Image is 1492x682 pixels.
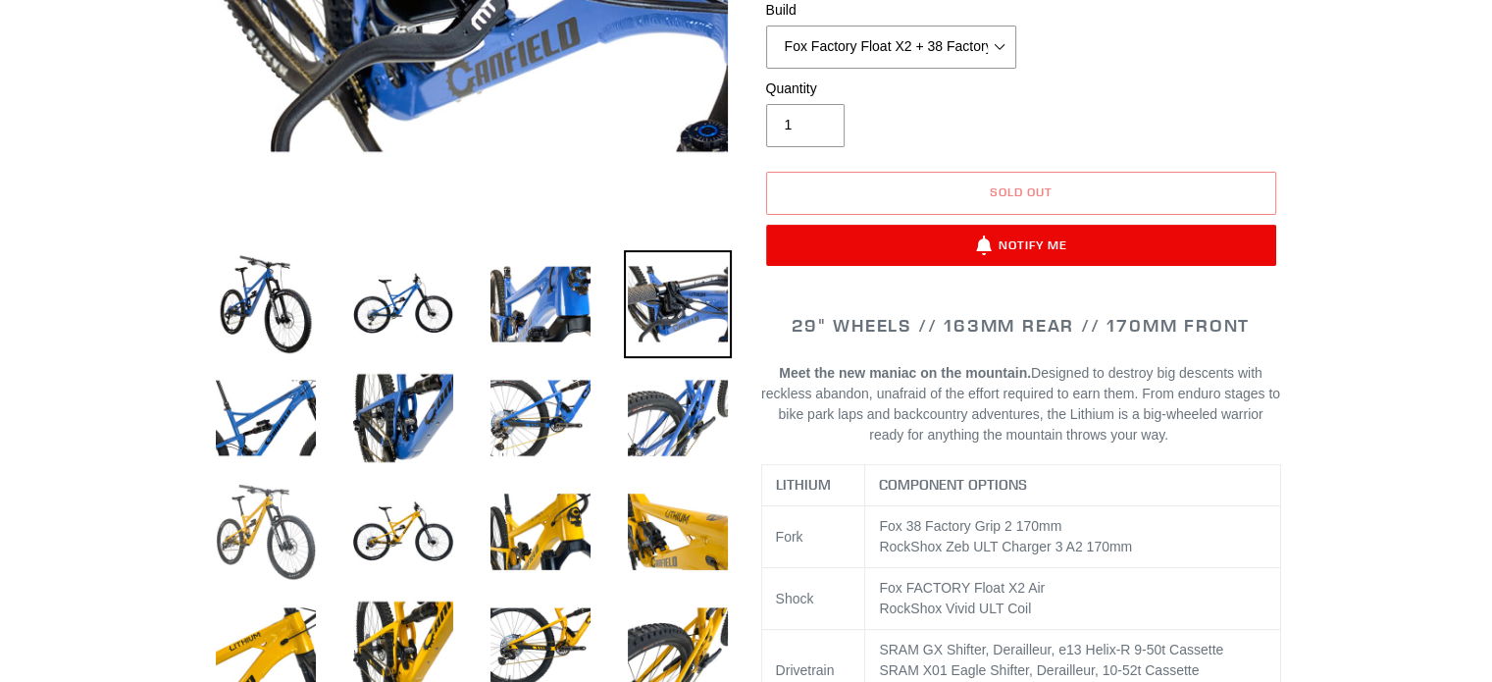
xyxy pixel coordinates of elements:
[761,568,865,630] td: Shock
[487,478,594,586] img: Load image into Gallery viewer, LITHIUM - Complete Bike
[212,250,320,358] img: Load image into Gallery viewer, LITHIUM - Complete Bike
[349,250,457,358] img: Load image into Gallery viewer, LITHIUM - Complete Bike
[778,386,1280,443] span: From enduro stages to bike park laps and backcountry adventures, the Lithium is a big-wheeled war...
[1164,427,1168,443] span: .
[624,364,732,472] img: Load image into Gallery viewer, LITHIUM - Complete Bike
[766,225,1276,266] button: Notify Me
[487,250,594,358] img: Load image into Gallery viewer, LITHIUM - Complete Bike
[487,364,594,472] img: Load image into Gallery viewer, LITHIUM - Complete Bike
[865,506,1280,568] td: RockShox mm
[779,365,1031,381] b: Meet the new maniac on the mountain.
[946,539,1109,554] span: Zeb ULT Charger 3 A2 170
[766,172,1276,215] button: Sold out
[766,79,1016,99] label: Quantity
[761,365,1280,443] span: Designed to destroy big descents with reckless abandon, unafraid of the effort required to earn t...
[624,478,732,586] img: Load image into Gallery viewer, LITHIUM - Complete Bike
[865,568,1280,630] td: Fox FACTORY Float X2 Air RockShox Vivid ULT Coil
[349,478,457,586] img: Load image into Gallery viewer, LITHIUM - Complete Bike
[792,314,1250,337] span: 29" WHEELS // 163mm REAR // 170mm FRONT
[349,364,457,472] img: Load image into Gallery viewer, LITHIUM - Complete Bike
[990,184,1053,199] span: Sold out
[761,506,865,568] td: Fork
[212,478,320,586] img: Load image into Gallery viewer, LITHIUM - Complete Bike
[212,364,320,472] img: Load image into Gallery viewer, LITHIUM - Complete Bike
[865,465,1280,506] th: COMPONENT OPTIONS
[761,465,865,506] th: LITHIUM
[879,518,1061,534] span: Fox 38 Factory Grip 2 170mm
[624,250,732,358] img: Load image into Gallery viewer, LITHIUM - Complete Bike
